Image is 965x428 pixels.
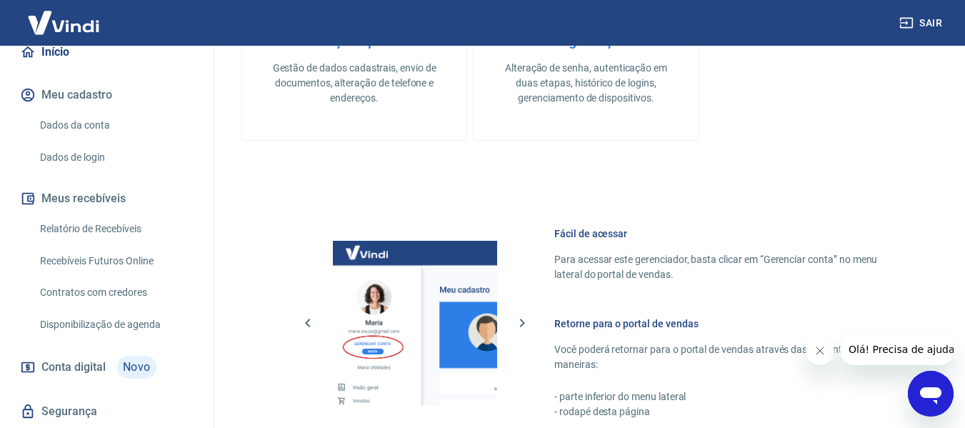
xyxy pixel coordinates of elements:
a: Conta digitalNovo [17,350,196,384]
iframe: Fechar mensagem [806,337,834,365]
a: Relatório de Recebíveis [34,214,196,244]
a: Dados de login [34,143,196,172]
button: Meus recebíveis [17,183,196,214]
span: Olá! Precisa de ajuda? [9,10,120,21]
button: Sair [896,10,948,36]
button: Meu cadastro [17,79,196,111]
img: Imagem da dashboard mostrando o botão de gerenciar conta na sidebar no lado esquerdo [333,241,497,405]
span: Conta digital [41,357,106,377]
p: Para acessar este gerenciador, basta clicar em “Gerenciar conta” no menu lateral do portal de ven... [554,252,896,282]
a: Dados da conta [34,111,196,140]
a: Disponibilização de agenda [34,310,196,339]
p: Você poderá retornar para o portal de vendas através das seguintes maneiras: [554,342,896,372]
iframe: Mensagem da empresa [840,334,954,365]
p: Alteração de senha, autenticação em duas etapas, histórico de logins, gerenciamento de dispositivos. [496,61,675,106]
p: Gestão de dados cadastrais, envio de documentos, alteração de telefone e endereços. [265,61,444,106]
a: Início [17,36,196,68]
span: Novo [117,356,156,379]
img: Vindi [17,1,110,44]
a: Recebíveis Futuros Online [34,247,196,276]
h6: Fácil de acessar [554,227,896,241]
a: Segurança [17,396,196,427]
p: - rodapé desta página [554,404,896,419]
p: - parte inferior do menu lateral [554,389,896,404]
h6: Retorne para o portal de vendas [554,317,896,331]
iframe: Botão para abrir a janela de mensagens [908,371,954,417]
a: Contratos com credores [34,278,196,307]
